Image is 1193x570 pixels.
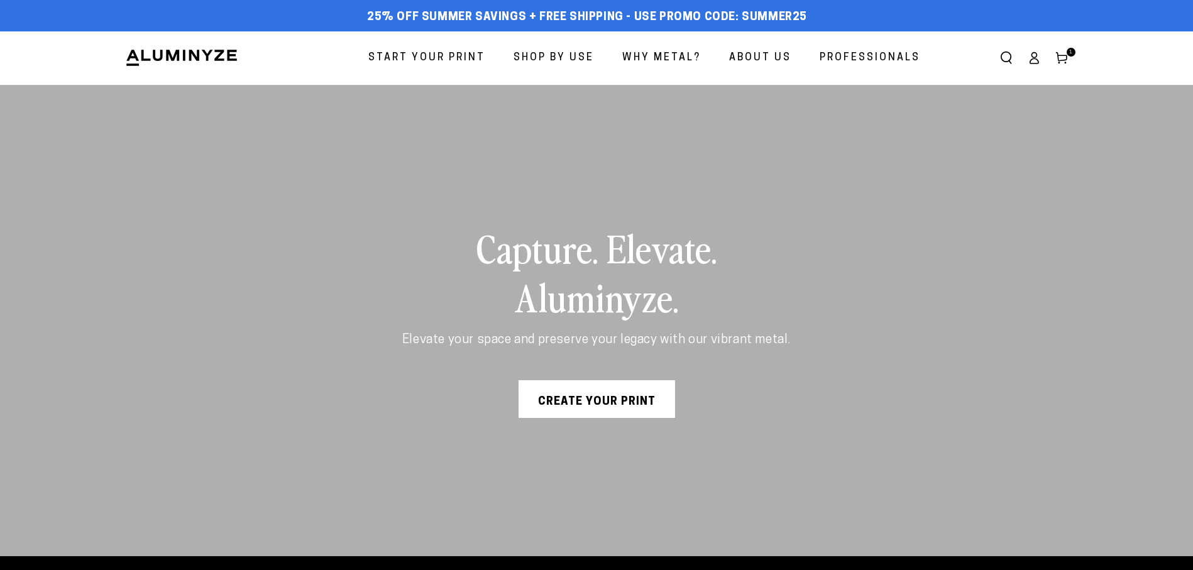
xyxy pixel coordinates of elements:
a: Start Your Print [359,41,495,75]
a: Professionals [810,41,930,75]
a: Why Metal? [613,41,710,75]
span: 25% off Summer Savings + Free Shipping - Use Promo Code: SUMMER25 [367,11,807,25]
p: Elevate your space and preserve your legacy with our vibrant metal. [399,331,794,349]
a: About Us [720,41,801,75]
img: Aluminyze [125,48,238,67]
span: About Us [729,49,791,67]
summary: Search our site [992,44,1020,72]
span: Professionals [820,49,920,67]
span: Shop By Use [514,49,594,67]
a: Shop By Use [504,41,603,75]
span: 1 [1069,48,1073,57]
span: Start Your Print [368,49,485,67]
span: Why Metal? [622,49,701,67]
a: Create Your Print [519,380,675,418]
h2: Capture. Elevate. Aluminyze. [399,223,794,321]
